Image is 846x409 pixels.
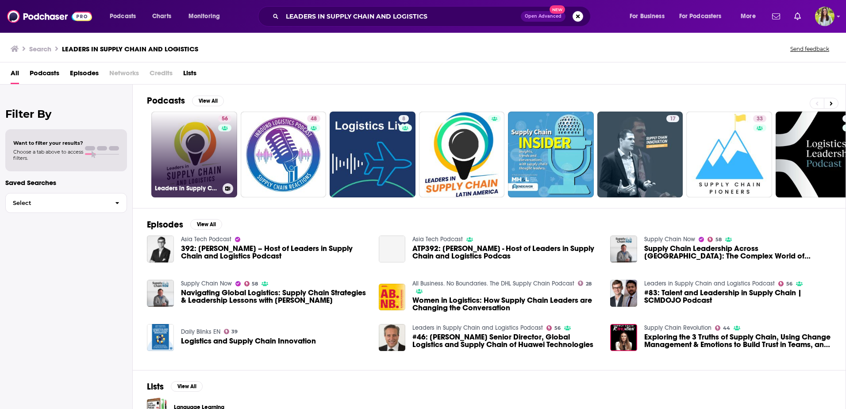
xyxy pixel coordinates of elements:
a: 17 [666,115,679,122]
a: Asia Tech Podcast [181,235,231,243]
a: Leaders in Supply Chain and Logistics Podcast [412,324,543,332]
span: 392: [PERSON_NAME] – Host of Leaders in Supply Chain and Logistics Podcast [181,245,368,260]
a: ATP392: Radu Palamariu - Host of Leaders in Supply Chain and Logistics Podcas [379,235,406,262]
img: Logistics and Supply Chain Innovation [147,324,174,351]
span: 58 [252,282,258,286]
button: View All [171,381,203,392]
span: Logged in as meaghanyoungblood [815,7,834,26]
h2: Filter By [5,108,127,120]
span: 56 [786,282,792,286]
a: Charts [146,9,177,23]
span: Want to filter your results? [13,140,83,146]
img: #83: Talent and Leadership in Supply Chain | SCMDOJO Podcast [610,280,637,307]
a: #83: Talent and Leadership in Supply Chain | SCMDOJO Podcast [644,289,831,304]
a: 56 [218,115,231,122]
button: open menu [104,9,147,23]
a: Navigating Global Logistics: Supply Chain Strategies & Leadership Lessons with Jeffrey Shih [181,289,368,304]
a: Supply Chain Revolution [644,324,711,332]
a: 58 [708,237,722,242]
span: Supply Chain Leadership Across [GEOGRAPHIC_DATA]: The Complex World of Logistics in Public Health [644,245,831,260]
a: #46: Lorenzo Fornaroli Senior Director, Global Logistics and Supply Chain of Huawei Technologies [412,333,600,348]
span: Charts [152,10,171,23]
a: 33 [686,112,772,197]
span: 17 [670,115,676,123]
span: Navigating Global Logistics: Supply Chain Strategies & Leadership Lessons with [PERSON_NAME] [181,289,368,304]
img: User Profile [815,7,834,26]
a: All [11,66,19,84]
a: Supply Chain Leadership Across Africa: The Complex World of Logistics in Public Health [644,245,831,260]
a: Show notifications dropdown [769,9,784,24]
a: Show notifications dropdown [791,9,804,24]
span: Networks [109,66,139,84]
span: Choose a tab above to access filters. [13,149,83,161]
a: Navigating Global Logistics: Supply Chain Strategies & Leadership Lessons with Jeffrey Shih [147,280,174,307]
a: ATP392: Radu Palamariu - Host of Leaders in Supply Chain and Logistics Podcas [412,245,600,260]
span: Select [6,200,108,206]
span: For Podcasters [679,10,722,23]
span: Credits [150,66,173,84]
a: 48 [307,115,320,122]
span: 48 [311,115,317,123]
a: Lists [183,66,196,84]
a: 56 [546,325,561,331]
a: Daily Blinks EN [181,328,220,336]
button: Send feedback [788,45,832,53]
img: Exploring the 3 Truths of Supply Chain, Using Change Management & Emotions to Build Trust in Team... [610,324,637,351]
h2: Episodes [147,219,183,230]
button: open menu [734,9,767,23]
span: ATP392: [PERSON_NAME] - Host of Leaders in Supply Chain and Logistics Podcas [412,245,600,260]
span: New [550,5,565,14]
a: Women in Logistics: How Supply Chain Leaders are Changing the Conversation [412,297,600,312]
img: 392: Radu Palamariu – Host of Leaders in Supply Chain and Logistics Podcast [147,235,174,262]
a: 8 [399,115,409,122]
p: Saved Searches [5,178,127,187]
a: 8 [330,112,415,197]
a: 28 [578,281,592,286]
span: 56 [554,326,561,330]
h3: Search [29,45,51,53]
a: Supply Chain Now [644,235,695,243]
span: 44 [723,326,730,330]
button: open menu [673,9,734,23]
a: Supply Chain Now [181,280,232,287]
span: 8 [402,115,405,123]
a: Logistics and Supply Chain Innovation [181,337,316,345]
a: Exploring the 3 Truths of Supply Chain, Using Change Management & Emotions to Build Trust in Team... [644,333,831,348]
button: open menu [623,9,676,23]
img: Podchaser - Follow, Share and Rate Podcasts [7,8,92,25]
a: 48 [241,112,327,197]
input: Search podcasts, credits, & more... [282,9,521,23]
button: Open AdvancedNew [521,11,565,22]
span: Monitoring [188,10,220,23]
button: View All [192,96,224,106]
a: Leaders in Supply Chain and Logistics Podcast [644,280,775,287]
span: For Business [630,10,665,23]
h3: LEADERS IN SUPPLY CHAIN AND LOGISTICS [62,45,198,53]
a: Episodes [70,66,99,84]
span: 58 [715,238,722,242]
span: 28 [586,282,592,286]
a: 39 [224,329,238,334]
div: Search podcasts, credits, & more... [266,6,599,27]
a: 56 [778,281,792,286]
a: ListsView All [147,381,203,392]
a: Asia Tech Podcast [412,235,463,243]
span: Open Advanced [525,14,561,19]
h3: Leaders in Supply Chain and Logistics Podcast [155,185,219,192]
a: Podcasts [30,66,59,84]
img: #46: Lorenzo Fornaroli Senior Director, Global Logistics and Supply Chain of Huawei Technologies [379,324,406,351]
span: 33 [757,115,763,123]
button: View All [190,219,222,230]
span: More [741,10,756,23]
button: Select [5,193,127,213]
a: 58 [244,281,258,286]
a: EpisodesView All [147,219,222,230]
